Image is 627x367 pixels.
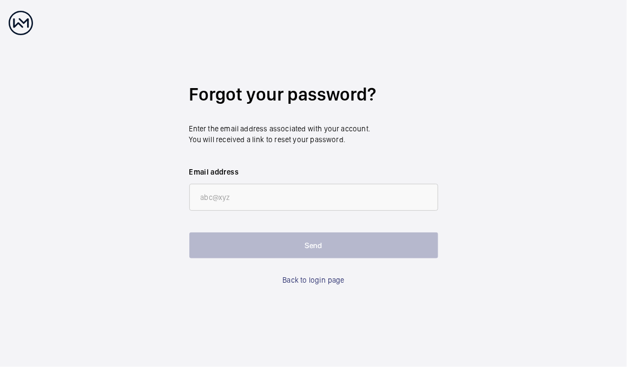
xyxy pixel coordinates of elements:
[189,82,438,107] h2: Forgot your password?
[189,232,438,258] button: Send
[189,166,438,177] label: Email address
[282,275,344,285] a: Back to login page
[189,184,438,211] input: abc@xyz
[189,123,438,145] p: Enter the email address associated with your account. You will received a link to reset your pass...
